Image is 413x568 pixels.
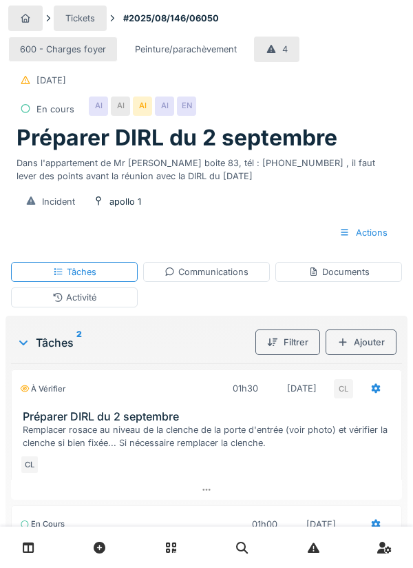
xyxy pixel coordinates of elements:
div: À vérifier [20,383,65,395]
div: 4 [282,43,288,56]
div: Dans l'appartement de Mr [PERSON_NAME] boite 83, tél : [PHONE_NUMBER] , il faut lever des points ... [17,151,396,183]
div: CL [20,455,39,474]
div: Ajouter [326,329,396,355]
div: AI [89,97,108,116]
div: Peinture/parachèvement [135,43,237,56]
div: Incident [42,195,75,208]
div: Remplacer rosace au niveau de la clenche de la porte d'entrée (voir photo) et vérifier la clenche... [23,423,396,449]
div: Actions [328,220,399,245]
div: 01h30 [233,382,258,395]
div: 01h00 [252,518,277,531]
div: [DATE] [287,382,317,395]
div: CL [334,379,353,398]
div: En cours [36,103,74,116]
div: AI [133,97,152,116]
div: apollo 1 [109,195,141,208]
div: AI [111,97,130,116]
h1: Préparer DIRL du 2 septembre [17,125,337,151]
div: EN [177,97,196,116]
h3: Préparer DIRL du 2 septembre [23,410,396,423]
div: 600 - Charges foyer [20,43,106,56]
div: [DATE] [36,74,66,87]
div: Tâches [17,334,250,351]
div: Filtrer [255,329,320,355]
sup: 2 [76,334,82,351]
div: Tâches [53,265,96,278]
div: AI [155,97,174,116]
strong: #2025/08/146/06050 [118,12,224,25]
div: Tickets [65,12,95,25]
div: Communications [165,265,248,278]
div: Documents [308,265,370,278]
div: Activité [52,291,96,304]
div: En cours [20,518,65,530]
div: [DATE] [306,518,336,531]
